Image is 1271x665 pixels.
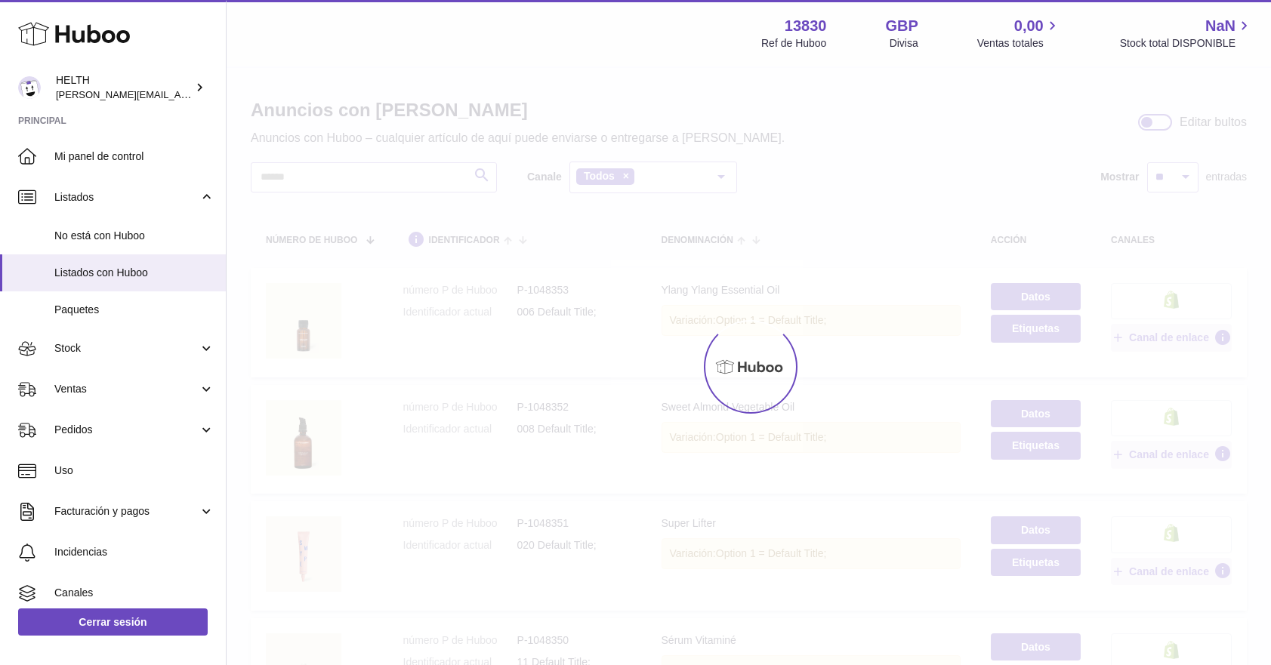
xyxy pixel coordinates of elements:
[56,88,303,100] span: [PERSON_NAME][EMAIL_ADDRESS][DOMAIN_NAME]
[54,190,199,205] span: Listados
[1205,16,1236,36] span: NaN
[18,608,208,636] a: Cerrar sesión
[54,382,199,396] span: Ventas
[54,504,199,519] span: Facturación y pagos
[18,76,41,99] img: laura@helth.com
[54,229,214,243] span: No está con Huboo
[761,36,826,51] div: Ref de Huboo
[890,36,918,51] div: Divisa
[54,586,214,600] span: Canales
[54,341,199,356] span: Stock
[1120,36,1253,51] span: Stock total DISPONIBLE
[977,16,1061,51] a: 0,00 Ventas totales
[977,36,1061,51] span: Ventas totales
[1014,16,1044,36] span: 0,00
[54,303,214,317] span: Paquetes
[54,423,199,437] span: Pedidos
[785,16,827,36] strong: 13830
[885,16,918,36] strong: GBP
[54,463,214,478] span: Uso
[1120,16,1253,51] a: NaN Stock total DISPONIBLE
[56,73,192,102] div: HELTH
[54,545,214,559] span: Incidencias
[54,266,214,280] span: Listados con Huboo
[54,149,214,164] span: Mi panel de control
